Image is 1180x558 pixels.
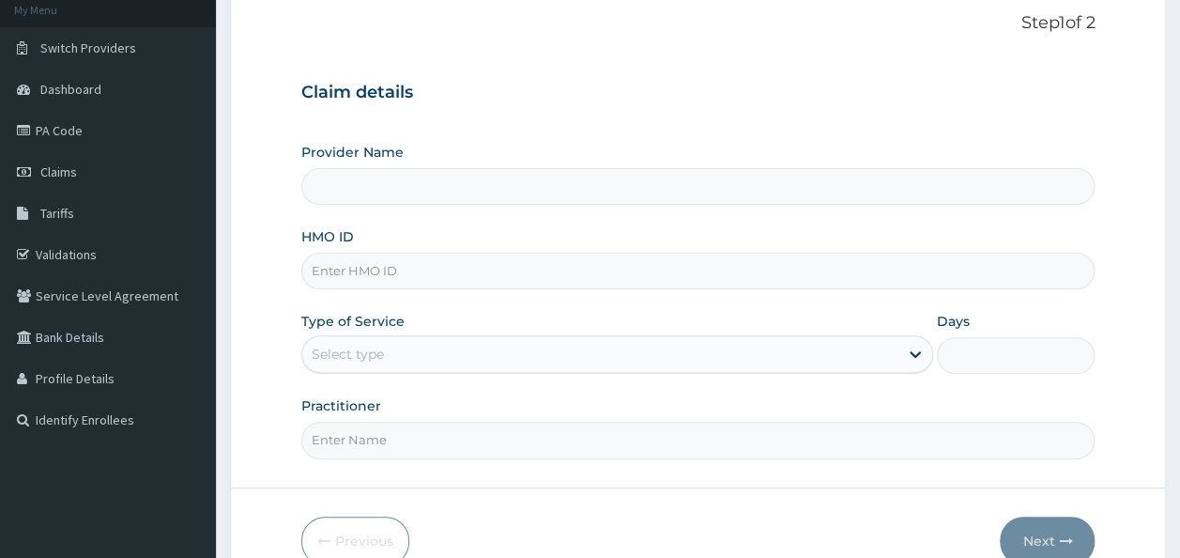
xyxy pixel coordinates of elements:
label: Provider Name [301,143,404,162]
div: Select type [312,345,384,364]
label: Practitioner [301,396,381,415]
h3: Claim details [301,83,1096,103]
span: Claims [40,163,77,180]
span: Tariffs [40,205,74,222]
span: Dashboard [40,81,101,98]
span: Switch Providers [40,39,136,56]
label: Days [937,312,970,331]
p: Step 1 of 2 [301,13,1096,34]
input: Enter HMO ID [301,253,1096,289]
label: Type of Service [301,312,405,331]
input: Enter Name [301,422,1096,458]
label: HMO ID [301,227,354,246]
